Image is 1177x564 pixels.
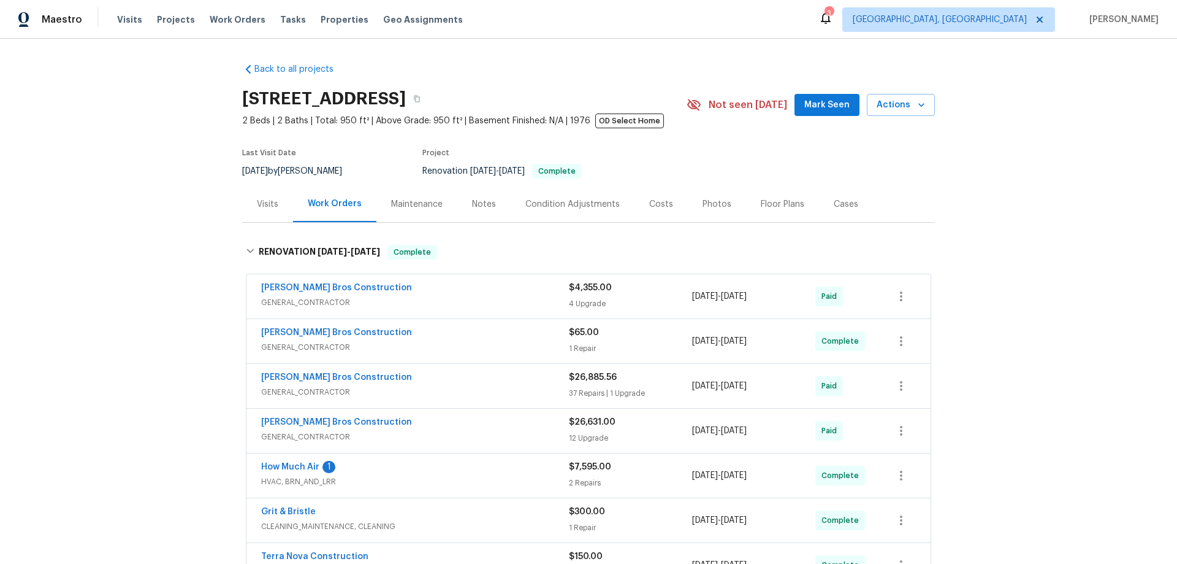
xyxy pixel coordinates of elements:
span: OD Select Home [595,114,664,128]
span: Geo Assignments [383,14,463,26]
span: Properties [321,14,368,26]
span: GENERAL_CONTRACTOR [261,386,569,398]
div: by [PERSON_NAME] [242,164,357,179]
div: 4 Upgrade [569,298,692,310]
span: [DATE] [721,382,747,390]
div: 1 Repair [569,342,692,355]
a: [PERSON_NAME] Bros Construction [261,284,412,292]
span: GENERAL_CONTRACTOR [261,341,569,353]
a: How Much Air [261,463,319,471]
a: [PERSON_NAME] Bros Construction [261,418,412,427]
h2: [STREET_ADDRESS] [242,93,406,105]
span: [DATE] [721,516,747,525]
span: [DATE] [721,337,747,346]
div: Notes [472,198,496,211]
span: [DATE] [692,382,718,390]
span: [DATE] [318,247,347,256]
span: HVAC, BRN_AND_LRR [261,476,569,488]
span: Complete [821,335,864,347]
div: Condition Adjustments [525,198,620,211]
span: Renovation [422,167,582,176]
h6: RENOVATION [259,245,380,260]
button: Mark Seen [794,94,859,117]
span: Last Visit Date [242,149,296,156]
span: [DATE] [692,292,718,301]
span: [DATE] [721,427,747,435]
span: CLEANING_MAINTENANCE, CLEANING [261,520,569,533]
span: [DATE] [692,337,718,346]
span: [PERSON_NAME] [1084,14,1159,26]
span: Actions [877,98,925,113]
span: [DATE] [721,292,747,301]
span: $26,631.00 [569,418,615,427]
span: $7,595.00 [569,463,611,471]
button: Actions [867,94,935,117]
a: Terra Nova Construction [261,552,368,561]
span: [GEOGRAPHIC_DATA], [GEOGRAPHIC_DATA] [853,14,1027,26]
span: - [692,425,747,437]
span: - [692,290,747,303]
span: Complete [821,514,864,527]
span: GENERAL_CONTRACTOR [261,296,569,309]
a: [PERSON_NAME] Bros Construction [261,373,412,382]
div: Work Orders [308,198,362,210]
span: 2 Beds | 2 Baths | Total: 950 ft² | Above Grade: 950 ft² | Basement Finished: N/A | 1976 [242,115,687,127]
button: Copy Address [406,88,428,110]
span: $26,885.56 [569,373,617,382]
span: Complete [389,246,436,258]
span: - [692,380,747,392]
span: Paid [821,425,842,437]
span: Complete [821,469,864,482]
div: 37 Repairs | 1 Upgrade [569,387,692,400]
a: Grit & Bristle [261,508,316,516]
span: - [692,514,747,527]
div: Costs [649,198,673,211]
span: Tasks [280,15,306,24]
span: Not seen [DATE] [709,99,787,111]
span: [DATE] [692,516,718,525]
span: [DATE] [351,247,380,256]
div: 12 Upgrade [569,432,692,444]
span: [DATE] [470,167,496,176]
a: [PERSON_NAME] Bros Construction [261,328,412,337]
span: - [692,335,747,347]
span: Mark Seen [804,98,850,113]
span: [DATE] [692,471,718,480]
span: Projects [157,14,195,26]
span: Paid [821,290,842,303]
div: 2 Repairs [569,477,692,489]
span: - [470,167,525,176]
span: [DATE] [499,167,525,176]
span: - [318,247,380,256]
span: Work Orders [210,14,265,26]
div: Visits [257,198,278,211]
span: [DATE] [721,471,747,480]
div: RENOVATION [DATE]-[DATE]Complete [242,233,935,272]
div: Cases [834,198,858,211]
span: Project [422,149,449,156]
a: Back to all projects [242,63,360,75]
span: [DATE] [692,427,718,435]
span: Maestro [42,14,82,26]
div: Maintenance [391,198,443,211]
span: Complete [533,168,581,175]
span: $4,355.00 [569,284,612,292]
div: Floor Plans [761,198,804,211]
span: GENERAL_CONTRACTOR [261,431,569,443]
div: Photos [703,198,731,211]
span: [DATE] [242,167,268,176]
span: Paid [821,380,842,392]
div: 1 [322,461,335,473]
span: Visits [117,14,142,26]
div: 3 [825,7,833,20]
div: 1 Repair [569,522,692,534]
span: $150.00 [569,552,603,561]
span: $65.00 [569,328,599,337]
span: - [692,469,747,482]
span: $300.00 [569,508,605,516]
